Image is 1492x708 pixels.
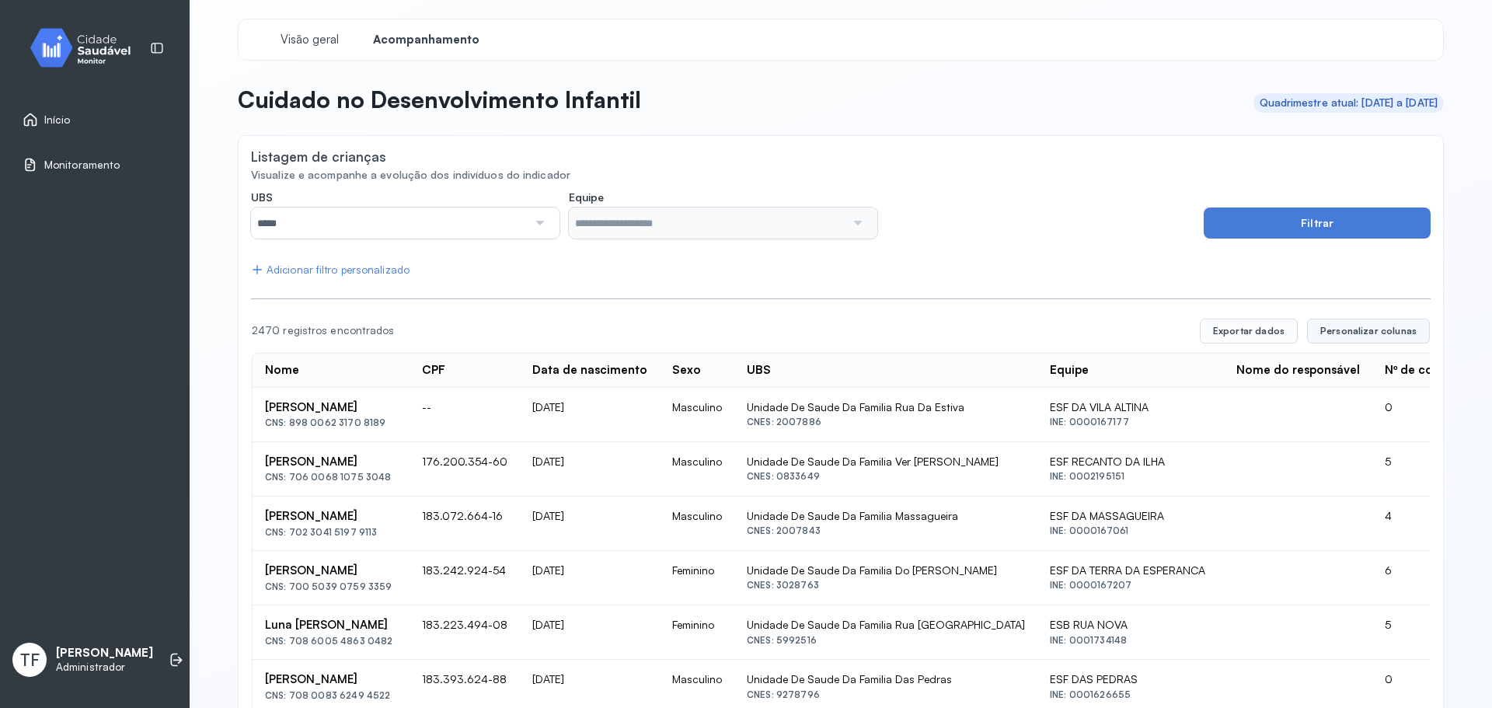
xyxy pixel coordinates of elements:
button: Personalizar colunas [1307,319,1430,344]
a: Início [23,112,167,127]
div: Unidade De Saude Da Familia Rua Da Estiva [747,400,1025,414]
button: Filtrar [1204,208,1431,239]
span: UBS [251,190,273,204]
div: INE: 0000167061 [1050,525,1211,536]
img: monitor.svg [16,25,156,71]
td: [DATE] [520,551,660,605]
td: Masculino [660,442,734,497]
td: [DATE] [520,442,660,497]
div: INE: 0002195151 [1050,471,1211,482]
div: Luna [PERSON_NAME] [265,618,397,633]
td: Feminino [660,551,734,605]
div: CNS: 702 3041 5197 9113 [265,527,397,538]
div: CNS: 898 0062 3170 8189 [265,417,397,428]
div: CNES: 2007886 [747,417,1025,427]
td: Feminino [660,605,734,660]
div: Adicionar filtro personalizado [251,263,410,277]
div: Unidade De Saude Da Familia Do [PERSON_NAME] [747,563,1025,577]
p: [PERSON_NAME] [56,646,153,661]
div: Sexo [672,363,701,378]
div: Listagem de crianças [251,148,386,165]
span: Equipe [569,190,604,204]
div: ESF DA MASSAGUEIRA [1050,509,1211,523]
span: Início [44,113,71,127]
div: CNES: 5992516 [747,635,1025,646]
div: [PERSON_NAME] [265,509,397,524]
div: Data de nascimento [532,363,647,378]
div: Unidade De Saude Da Familia Rua [GEOGRAPHIC_DATA] [747,618,1025,632]
td: 183.223.494-08 [410,605,520,660]
td: -- [410,388,520,442]
div: CNS: 700 5039 0759 3359 [265,581,397,592]
p: Administrador [56,661,153,674]
div: INE: 0001626655 [1050,689,1211,700]
td: Masculino [660,388,734,442]
div: ESF DAS PEDRAS [1050,672,1211,686]
div: Nome do responsável [1236,363,1360,378]
a: Monitoramento [23,157,167,173]
div: Visualize e acompanhe a evolução dos indivíduos do indicador [251,169,1431,182]
div: Unidade De Saude Da Familia Massagueira [747,509,1025,523]
td: 183.072.664-16 [410,497,520,551]
div: ESB RUA NOVA [1050,618,1211,632]
td: [DATE] [520,605,660,660]
div: INE: 0000167207 [1050,580,1211,591]
div: INE: 0000167177 [1050,417,1211,427]
td: [DATE] [520,497,660,551]
div: CNES: 9278796 [747,689,1025,700]
div: CNS: 706 0068 1075 3048 [265,472,397,483]
div: 2470 registros encontrados [252,324,1187,337]
div: CNS: 708 6005 4863 0482 [265,636,397,647]
td: 183.242.924-54 [410,551,520,605]
div: ESF DA TERRA DA ESPERANCA [1050,563,1211,577]
div: INE: 0001734148 [1050,635,1211,646]
div: [PERSON_NAME] [265,400,397,415]
button: Exportar dados [1200,319,1298,344]
div: [PERSON_NAME] [265,563,397,578]
span: Acompanhamento [373,33,479,47]
div: Quadrimestre atual: [DATE] a [DATE] [1260,96,1438,110]
div: UBS [747,363,771,378]
td: Masculino [660,497,734,551]
div: Nome [265,363,299,378]
span: Personalizar colunas [1320,325,1417,337]
span: Visão geral [281,33,339,47]
div: Unidade De Saude Da Familia Das Pedras [747,672,1025,686]
span: TF [20,650,40,670]
div: [PERSON_NAME] [265,672,397,687]
div: ESF RECANTO DA ILHA [1050,455,1211,469]
td: [DATE] [520,388,660,442]
span: Monitoramento [44,159,120,172]
div: CNES: 3028763 [747,580,1025,591]
div: CPF [422,363,445,378]
div: CNS: 708 0083 6249 4522 [265,690,397,701]
div: Equipe [1050,363,1089,378]
div: [PERSON_NAME] [265,455,397,469]
div: Unidade De Saude Da Familia Ver [PERSON_NAME] [747,455,1025,469]
div: CNES: 0833649 [747,471,1025,482]
td: 176.200.354-60 [410,442,520,497]
div: ESF DA VILA ALTINA [1050,400,1211,414]
p: Cuidado no Desenvolvimento Infantil [238,85,641,113]
div: CNES: 2007843 [747,525,1025,536]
